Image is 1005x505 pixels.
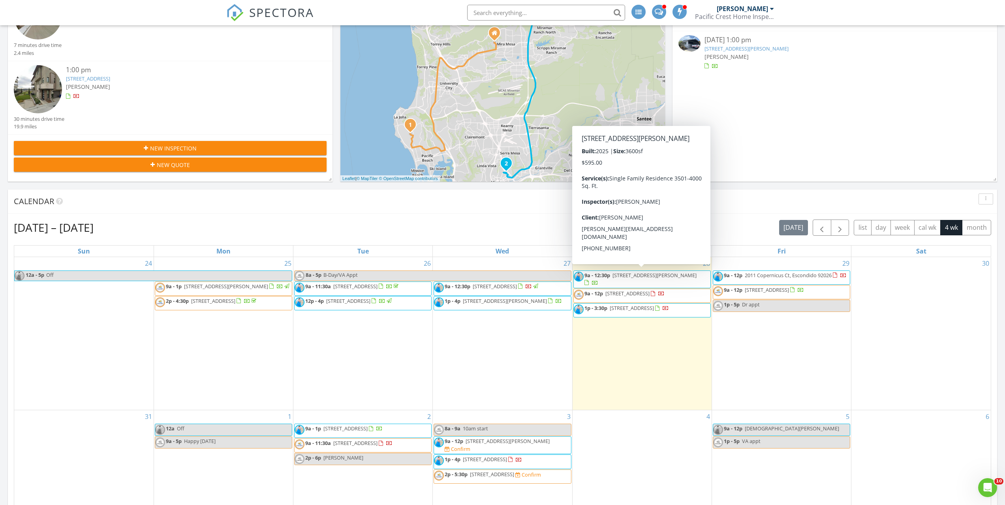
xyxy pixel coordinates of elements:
[283,257,293,270] a: Go to August 25, 2025
[14,123,64,130] div: 19.9 miles
[724,272,847,279] a: 9a - 12p 2011 Copernicus Ct, Escondido 92026
[14,65,327,131] a: 1:00 pm [STREET_ADDRESS] [PERSON_NAME] 30 minutes drive time 19.9 miles
[305,297,324,304] span: 12p - 4p
[14,141,327,155] button: New Inspection
[713,301,723,311] img: 5adcb3f67efa4ca18c43d9773a5ddda2.jpeg
[434,297,444,307] img: untitled73.jpg
[445,471,468,478] span: 2p - 5:30p
[166,297,189,304] span: 2p - 4:30p
[445,437,550,445] a: 9a - 12p [STREET_ADDRESS][PERSON_NAME]
[66,65,301,75] div: 1:00 pm
[155,297,165,307] img: 5adcb3f67efa4ca18c43d9773a5ddda2.jpeg
[634,246,650,257] a: Thursday
[717,5,768,13] div: [PERSON_NAME]
[66,83,110,90] span: [PERSON_NAME]
[14,49,62,57] div: 2.4 miles
[745,425,839,432] span: [DEMOGRAPHIC_DATA][PERSON_NAME]
[463,297,547,304] span: [STREET_ADDRESS][PERSON_NAME]
[155,425,165,435] img: untitled73.jpg
[701,257,712,270] a: Go to August 28, 2025
[294,438,432,452] a: 9a - 11:30a [STREET_ADDRESS]
[704,35,965,45] div: [DATE] 1:00 pm
[713,270,850,285] a: 9a - 12p 2011 Copernicus Ct, Escondido 92026
[572,257,712,410] td: Go to August 28, 2025
[305,297,393,304] a: 12p - 4p [STREET_ADDRESS]
[143,257,154,270] a: Go to August 24, 2025
[249,4,314,21] span: SPECTORA
[522,471,541,478] div: Confirm
[724,286,742,293] span: 9a - 12p
[779,220,808,235] button: [DATE]
[46,271,54,278] span: Off
[295,454,304,464] img: 5adcb3f67efa4ca18c43d9773a5ddda2.jpeg
[724,437,740,445] span: 1p - 5p
[434,456,444,466] img: untitled73.jpg
[295,425,304,435] img: untitled73.jpg
[695,13,774,21] div: Pacific Crest Home Inspections
[155,283,165,293] img: 5adcb3f67efa4ca18c43d9773a5ddda2.jpeg
[742,437,761,445] span: VA appt
[831,220,849,236] button: Next
[445,471,515,478] a: 2p - 5:30p [STREET_ADDRESS]
[962,220,991,235] button: month
[940,220,962,235] button: 4 wk
[494,33,499,38] div: 10939 Bali Lane, San Diego California 92126
[333,283,378,290] span: [STREET_ADDRESS]
[584,304,669,312] a: 1p - 3:30p [STREET_ADDRESS]
[357,176,378,181] a: © MapTiler
[340,175,440,182] div: |
[434,425,444,435] img: 5adcb3f67efa4ca18c43d9773a5ddda2.jpeg
[14,220,94,235] h2: [DATE] – [DATE]
[14,41,62,49] div: 7 minutes drive time
[914,220,941,235] button: cal wk
[445,283,470,290] span: 9a - 12:30p
[184,437,216,445] span: Happy [DATE]
[742,301,760,308] span: Dr appt
[713,425,723,435] img: untitled73.jpg
[506,163,511,168] div: 2929 Via Alta Pl, San Diego, CA 92108
[323,454,363,461] span: [PERSON_NAME]
[410,124,415,129] div: 1302 Cottontail Ln, San Diego, CA 92037
[305,283,400,290] a: 9a - 11:30a [STREET_ADDRESS]
[584,272,610,279] span: 9a - 12:30p
[166,297,258,304] a: 2p - 4:30p [STREET_ADDRESS]
[813,220,831,236] button: Previous
[305,454,321,461] span: 2p - 6p
[143,410,154,423] a: Go to August 31, 2025
[494,246,511,257] a: Wednesday
[155,437,165,447] img: 5adcb3f67efa4ca18c43d9773a5ddda2.jpeg
[745,286,789,293] span: [STREET_ADDRESS]
[76,246,92,257] a: Sunday
[25,271,45,281] span: 12a - 5p
[333,439,378,447] span: [STREET_ADDRESS]
[704,53,749,60] span: [PERSON_NAME]
[409,122,412,128] i: 1
[445,297,562,304] a: 1p - 4p [STREET_ADDRESS][PERSON_NAME]
[470,471,514,478] span: [STREET_ADDRESS]
[166,437,182,445] span: 9a - 5p
[562,257,572,270] a: Go to August 27, 2025
[305,439,393,447] a: 9a - 11:30a [STREET_ADDRESS]
[724,286,804,293] a: 9a - 12p [STREET_ADDRESS]
[445,445,470,453] a: Confirm
[166,283,291,290] a: 9a - 1p [STREET_ADDRESS][PERSON_NAME]
[295,439,304,449] img: 5adcb3f67efa4ca18c43d9773a5ddda2.jpeg
[226,4,244,21] img: The Best Home Inspection Software - Spectora
[854,220,872,235] button: list
[305,271,322,281] span: 8a - 5p
[295,297,304,307] img: untitled73.jpg
[379,176,438,181] a: © OpenStreetMap contributors
[434,296,571,310] a: 1p - 4p [STREET_ADDRESS][PERSON_NAME]
[155,282,292,296] a: 9a - 1p [STREET_ADDRESS][PERSON_NAME]
[286,410,293,423] a: Go to September 1, 2025
[177,425,184,432] span: Off
[305,425,383,432] a: 9a - 1p [STREET_ADDRESS]
[713,437,723,447] img: 5adcb3f67efa4ca18c43d9773a5ddda2.jpeg
[505,161,508,167] i: 2
[515,471,541,479] a: Confirm
[463,456,507,463] span: [STREET_ADDRESS]
[157,161,190,169] span: New Quote
[724,272,742,279] span: 9a - 12p
[445,437,463,445] span: 9a - 12p
[605,290,650,297] span: [STREET_ADDRESS]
